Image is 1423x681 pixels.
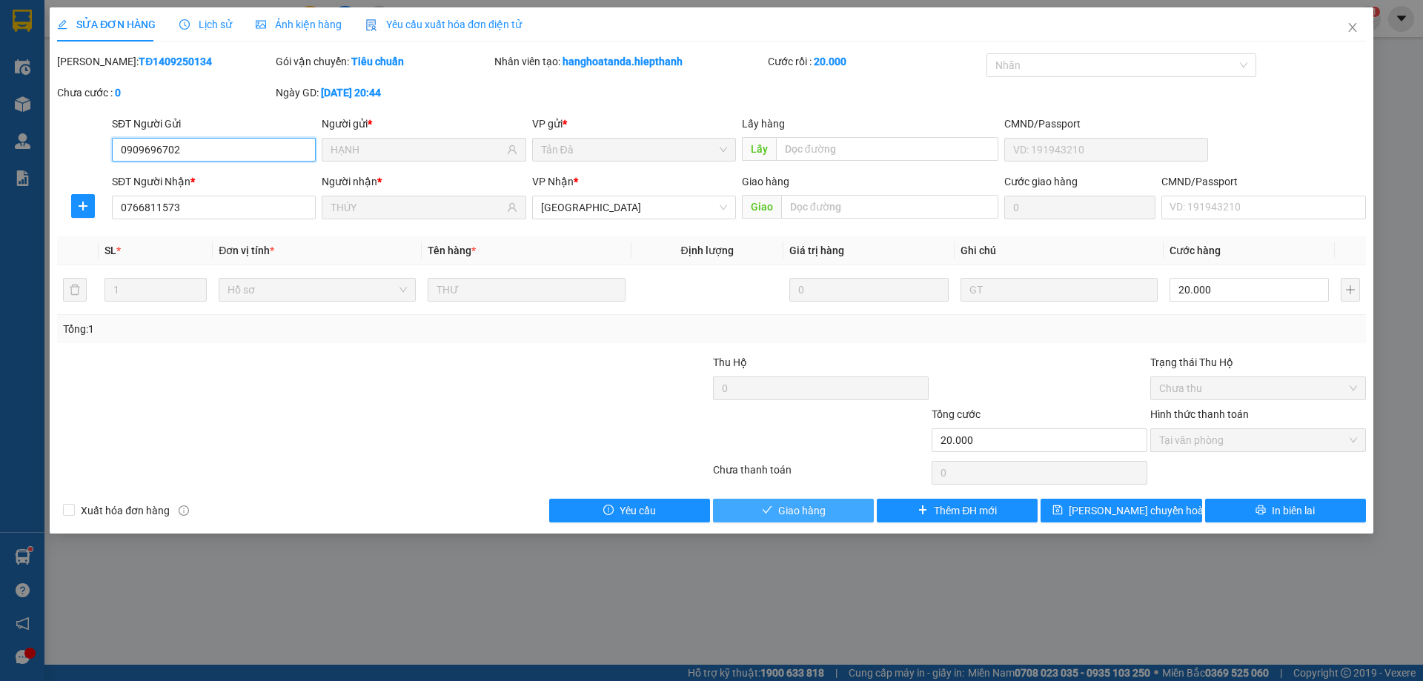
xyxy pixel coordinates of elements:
span: Yêu cầu [620,502,656,519]
div: [PERSON_NAME]: [57,53,273,70]
span: Ảnh kiện hàng [256,19,342,30]
span: user [507,202,517,213]
div: Người gửi [322,116,525,132]
span: edit [57,19,67,30]
label: Hình thức thanh toán [1150,408,1249,420]
div: CMND/Passport [1004,116,1208,132]
span: printer [1256,505,1266,516]
input: 0 [789,278,949,302]
div: Trạng thái Thu Hộ [1150,354,1366,371]
div: CMND/Passport [1161,173,1365,190]
button: delete [63,278,87,302]
span: info-circle [179,505,189,516]
div: Tổng: 1 [63,321,549,337]
img: icon [365,19,377,31]
span: SL [105,245,116,256]
span: plus [72,200,94,212]
input: Dọc đường [781,195,998,219]
span: Chưa thu [1159,377,1357,399]
button: plusThêm ĐH mới [877,499,1038,522]
div: SĐT Người Nhận [112,173,316,190]
span: plus [918,505,928,516]
span: Tân Châu [541,196,727,219]
span: Giao hàng [778,502,826,519]
div: Gói vận chuyển: [276,53,491,70]
span: Cước hàng [1170,245,1221,256]
button: Close [1332,7,1373,49]
span: exclamation-circle [603,505,614,516]
span: Giá trị hàng [789,245,844,256]
span: VP Nhận [532,176,574,187]
span: Định lượng [681,245,734,256]
span: Tại văn phòng [1159,429,1357,451]
span: Tên hàng [428,245,476,256]
span: Lịch sử [179,19,232,30]
input: Tên người nhận [331,199,503,216]
b: TĐ1409250134 [139,56,212,67]
span: Tản Đà [541,139,727,161]
div: Nhân viên tạo: [494,53,765,70]
span: Thêm ĐH mới [934,502,997,519]
button: plus [71,194,95,218]
button: plus [1341,278,1360,302]
span: close [1347,21,1359,33]
button: save[PERSON_NAME] chuyển hoàn [1041,499,1201,522]
span: Lấy [742,137,776,161]
input: Cước giao hàng [1004,196,1155,219]
input: Ghi Chú [961,278,1158,302]
div: Chưa cước : [57,84,273,101]
div: Chưa thanh toán [711,462,930,488]
span: SỬA ĐƠN HÀNG [57,19,156,30]
span: Hồ sơ [228,279,407,301]
th: Ghi chú [955,236,1164,265]
b: Tiêu chuẩn [351,56,404,67]
button: checkGiao hàng [713,499,874,522]
input: VD: Bàn, Ghế [428,278,625,302]
b: [DATE] 20:44 [321,87,381,99]
b: 20.000 [814,56,846,67]
span: Thu Hộ [713,356,747,368]
div: Người nhận [322,173,525,190]
b: hanghoatanda.hiepthanh [563,56,683,67]
span: save [1052,505,1063,516]
input: Tên người gửi [331,142,503,158]
div: SĐT Người Gửi [112,116,316,132]
div: VP gửi [532,116,736,132]
span: [PERSON_NAME] chuyển hoàn [1069,502,1210,519]
span: Giao [742,195,781,219]
span: picture [256,19,266,30]
input: Dọc đường [776,137,998,161]
span: user [507,144,517,155]
span: clock-circle [179,19,190,30]
span: Tổng cước [932,408,981,420]
span: Xuất hóa đơn hàng [75,502,176,519]
button: printerIn biên lai [1205,499,1366,522]
b: 0 [115,87,121,99]
span: Yêu cầu xuất hóa đơn điện tử [365,19,522,30]
label: Cước giao hàng [1004,176,1078,187]
input: VD: 191943210 [1004,138,1208,162]
div: Cước rồi : [768,53,984,70]
span: Lấy hàng [742,118,785,130]
span: In biên lai [1272,502,1315,519]
div: Ngày GD: [276,84,491,101]
span: check [762,505,772,516]
span: Giao hàng [742,176,789,187]
span: Đơn vị tính [219,245,274,256]
button: exclamation-circleYêu cầu [549,499,710,522]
